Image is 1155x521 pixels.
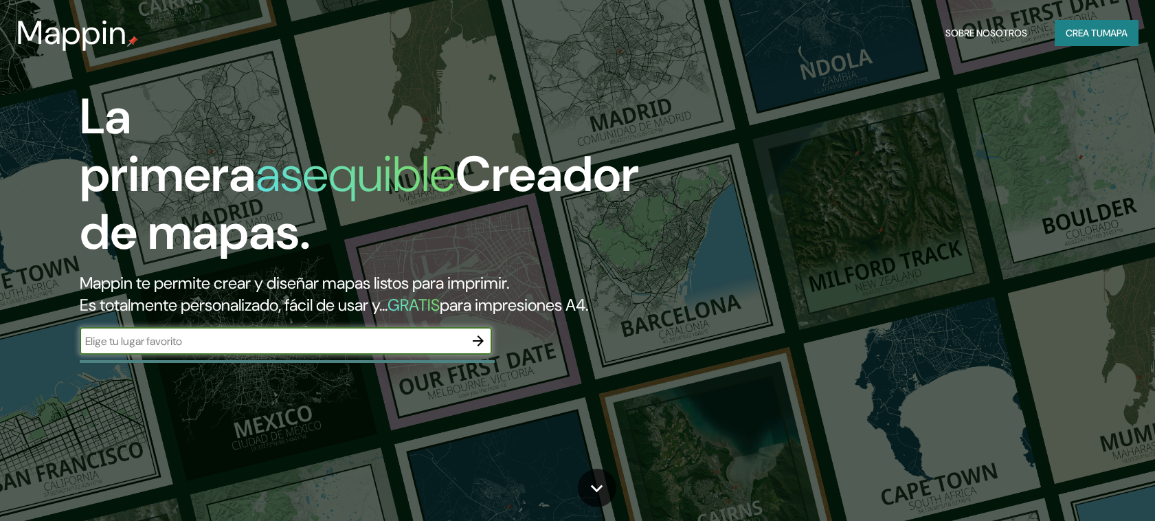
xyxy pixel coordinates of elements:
font: mapa [1103,27,1128,39]
font: asequible [256,142,456,206]
button: Crea tumapa [1055,20,1139,46]
font: Es totalmente personalizado, fácil de usar y... [80,294,388,315]
font: Crea tu [1066,27,1103,39]
font: Creador de mapas. [80,142,639,264]
img: pin de mapeo [127,36,138,47]
button: Sobre nosotros [940,20,1033,46]
font: Mappin te permite crear y diseñar mapas listos para imprimir. [80,272,509,293]
font: GRATIS [388,294,440,315]
font: Mappin [16,11,127,54]
font: para impresiones A4. [440,294,588,315]
font: La primera [80,85,256,206]
input: Elige tu lugar favorito [80,333,464,349]
font: Sobre nosotros [945,27,1027,39]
